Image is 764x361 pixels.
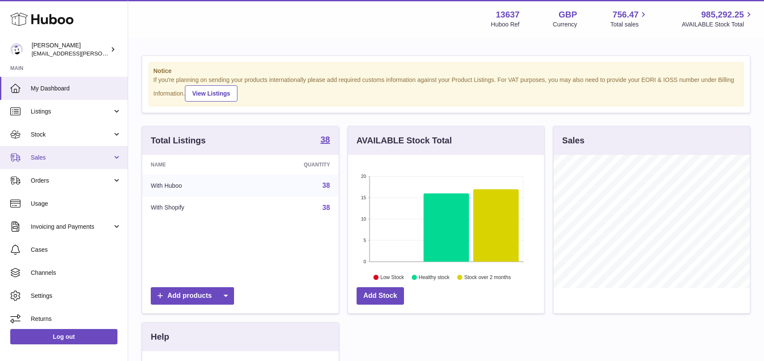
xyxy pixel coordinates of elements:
h3: Total Listings [151,135,206,146]
div: Huboo Ref [491,20,520,29]
span: [EMAIL_ADDRESS][PERSON_NAME][DOMAIN_NAME] [32,50,171,57]
span: My Dashboard [31,84,121,93]
div: [PERSON_NAME] [32,41,108,58]
text: 5 [363,238,366,243]
span: Channels [31,269,121,277]
text: Stock over 2 months [464,274,511,280]
text: 20 [361,174,366,179]
h3: Help [151,331,169,343]
span: Total sales [610,20,648,29]
text: Low Stock [381,274,404,280]
th: Name [142,155,248,175]
span: Usage [31,200,121,208]
a: Log out [10,329,117,344]
span: Returns [31,315,121,323]
text: 15 [361,195,366,200]
a: View Listings [185,85,237,102]
div: If you're planning on sending your products internationally please add required customs informati... [153,76,739,102]
a: Add products [151,287,234,305]
h3: AVAILABLE Stock Total [357,135,452,146]
a: 38 [320,135,330,146]
span: 985,292.25 [701,9,744,20]
strong: GBP [559,9,577,20]
span: Orders [31,177,112,185]
text: 0 [363,259,366,264]
span: AVAILABLE Stock Total [682,20,754,29]
span: Listings [31,108,112,116]
span: Cases [31,246,121,254]
h3: Sales [562,135,584,146]
strong: 13637 [496,9,520,20]
td: With Shopify [142,197,248,219]
span: Invoicing and Payments [31,223,112,231]
a: 985,292.25 AVAILABLE Stock Total [682,9,754,29]
a: Add Stock [357,287,404,305]
a: 38 [322,182,330,189]
a: 756.47 Total sales [610,9,648,29]
strong: Notice [153,67,739,75]
text: 10 [361,216,366,221]
text: Healthy stock [419,274,450,280]
th: Quantity [248,155,339,175]
img: jonny@ledda.co [10,43,23,56]
td: With Huboo [142,175,248,197]
span: Sales [31,154,112,162]
a: 38 [322,204,330,211]
div: Currency [553,20,577,29]
span: Stock [31,131,112,139]
span: Settings [31,292,121,300]
span: 756.47 [612,9,638,20]
strong: 38 [320,135,330,144]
